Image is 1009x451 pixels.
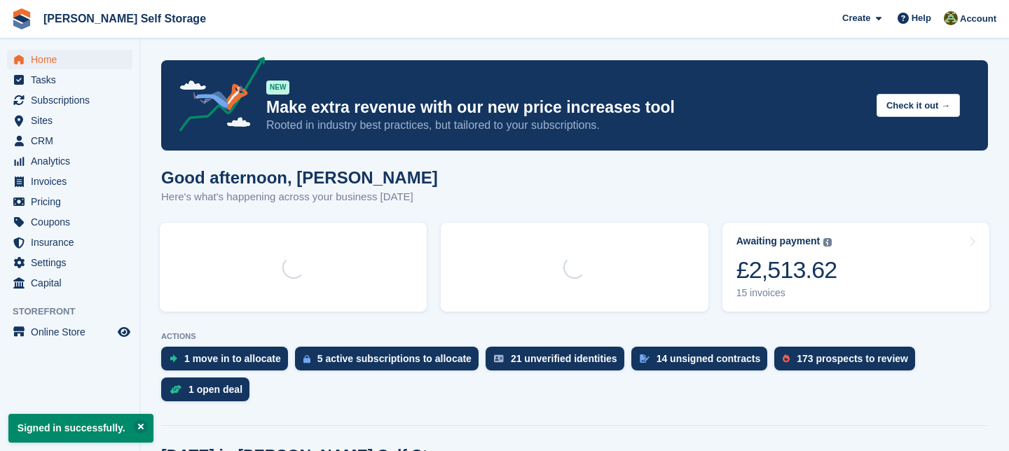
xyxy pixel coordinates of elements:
[266,81,289,95] div: NEW
[774,347,922,377] a: 173 prospects to review
[7,70,132,90] a: menu
[188,384,242,395] div: 1 open deal
[31,192,115,211] span: Pricing
[7,322,132,342] a: menu
[7,172,132,191] a: menu
[161,168,438,187] h1: Good afternoon, [PERSON_NAME]
[912,11,931,25] span: Help
[31,50,115,69] span: Home
[511,353,617,364] div: 21 unverified identities
[303,354,310,363] img: active_subscription_to_allocate_icon-d502201f5373d7db506a760aba3b589e785aa758c864c3986d89f69b8ff3...
[31,90,115,110] span: Subscriptions
[11,8,32,29] img: stora-icon-8386f47178a22dfd0bd8f6a31ec36ba5ce8667c1dd55bd0f319d3a0aa187defe.svg
[631,347,775,377] a: 14 unsigned contracts
[7,192,132,211] a: menu
[31,111,115,130] span: Sites
[823,238,832,247] img: icon-info-grey-7440780725fd019a000dd9b08b2336e03edf1995a4989e88bcd33f0948082b44.svg
[7,253,132,272] a: menu
[736,235,821,247] div: Awaiting payment
[170,384,181,394] img: deal-1b604bf984904fb50ccaf53a9ad4b4a5d6e5aea283cecdc64d6e3604feb123c2.svg
[736,256,837,284] div: £2,513.62
[266,118,865,133] p: Rooted in industry best practices, but tailored to your subscriptions.
[31,253,115,272] span: Settings
[161,332,988,341] p: ACTIONS
[7,50,132,69] a: menu
[161,189,438,205] p: Here's what's happening across your business [DATE]
[842,11,870,25] span: Create
[494,354,504,363] img: verify_identity-adf6edd0f0f0b5bbfe63781bf79b02c33cf7c696d77639b501bdc392416b5a36.svg
[31,212,115,232] span: Coupons
[116,324,132,340] a: Preview store
[877,94,960,117] button: Check it out →
[657,353,761,364] div: 14 unsigned contracts
[161,377,256,408] a: 1 open deal
[31,70,115,90] span: Tasks
[736,287,837,299] div: 15 invoices
[486,347,631,377] a: 21 unverified identities
[960,12,996,26] span: Account
[31,131,115,151] span: CRM
[7,151,132,171] a: menu
[161,347,295,377] a: 1 move in to allocate
[266,97,865,118] p: Make extra revenue with our new price increases tool
[31,172,115,191] span: Invoices
[797,353,908,364] div: 173 prospects to review
[7,233,132,252] a: menu
[31,273,115,293] span: Capital
[13,305,139,319] span: Storefront
[170,354,177,363] img: move_ins_to_allocate_icon-fdf77a2bb77ea45bf5b3d319d69a93e2d87916cf1d5bf7949dd705db3b84f3ca.svg
[31,151,115,171] span: Analytics
[167,57,266,137] img: price-adjustments-announcement-icon-8257ccfd72463d97f412b2fc003d46551f7dbcb40ab6d574587a9cd5c0d94...
[31,233,115,252] span: Insurance
[7,111,132,130] a: menu
[295,347,486,377] a: 5 active subscriptions to allocate
[38,7,212,30] a: [PERSON_NAME] Self Storage
[783,354,790,363] img: prospect-51fa495bee0391a8d652442698ab0144808aea92771e9ea1ae160a38d050c398.svg
[944,11,958,25] img: Karl
[7,90,132,110] a: menu
[31,322,115,342] span: Online Store
[640,354,650,363] img: contract_signature_icon-13c848040528278c33f63329250d36e43548de30e8caae1d1a13099fd9432cc5.svg
[7,131,132,151] a: menu
[722,223,989,312] a: Awaiting payment £2,513.62 15 invoices
[184,353,281,364] div: 1 move in to allocate
[8,414,153,443] p: Signed in successfully.
[7,273,132,293] a: menu
[317,353,472,364] div: 5 active subscriptions to allocate
[7,212,132,232] a: menu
